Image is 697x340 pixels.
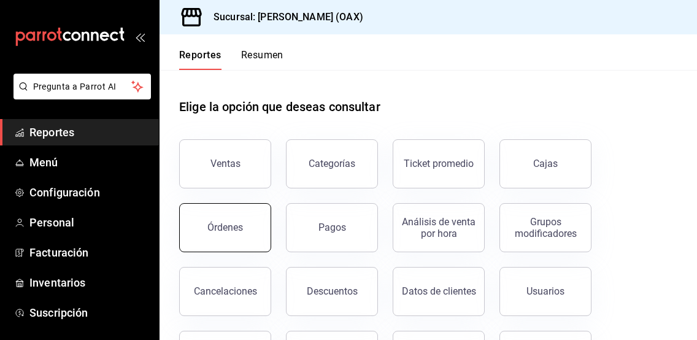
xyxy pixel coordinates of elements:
[179,49,221,70] button: Reportes
[507,216,583,239] div: Grupos modificadores
[204,10,363,25] h3: Sucursal: [PERSON_NAME] (OAX)
[135,32,145,42] button: open_drawer_menu
[286,203,378,252] button: Pagos
[29,124,149,141] span: Reportes
[393,203,485,252] button: Análisis de venta por hora
[194,285,257,297] div: Cancelaciones
[29,154,149,171] span: Menú
[9,89,151,102] a: Pregunta a Parrot AI
[207,222,243,233] div: Órdenes
[210,158,241,169] div: Ventas
[393,139,485,188] button: Ticket promedio
[393,267,485,316] button: Datos de clientes
[179,49,283,70] div: navigation tabs
[179,203,271,252] button: Órdenes
[29,244,149,261] span: Facturación
[499,139,591,188] a: Cajas
[309,158,355,169] div: Categorías
[499,267,591,316] button: Usuarios
[179,267,271,316] button: Cancelaciones
[526,285,564,297] div: Usuarios
[179,98,380,116] h1: Elige la opción que deseas consultar
[286,139,378,188] button: Categorías
[29,214,149,231] span: Personal
[29,184,149,201] span: Configuración
[179,139,271,188] button: Ventas
[241,49,283,70] button: Resumen
[318,222,346,233] div: Pagos
[33,80,132,93] span: Pregunta a Parrot AI
[307,285,358,297] div: Descuentos
[29,274,149,291] span: Inventarios
[286,267,378,316] button: Descuentos
[533,156,558,171] div: Cajas
[499,203,591,252] button: Grupos modificadores
[401,216,477,239] div: Análisis de venta por hora
[13,74,151,99] button: Pregunta a Parrot AI
[404,158,474,169] div: Ticket promedio
[402,285,476,297] div: Datos de clientes
[29,304,149,321] span: Suscripción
